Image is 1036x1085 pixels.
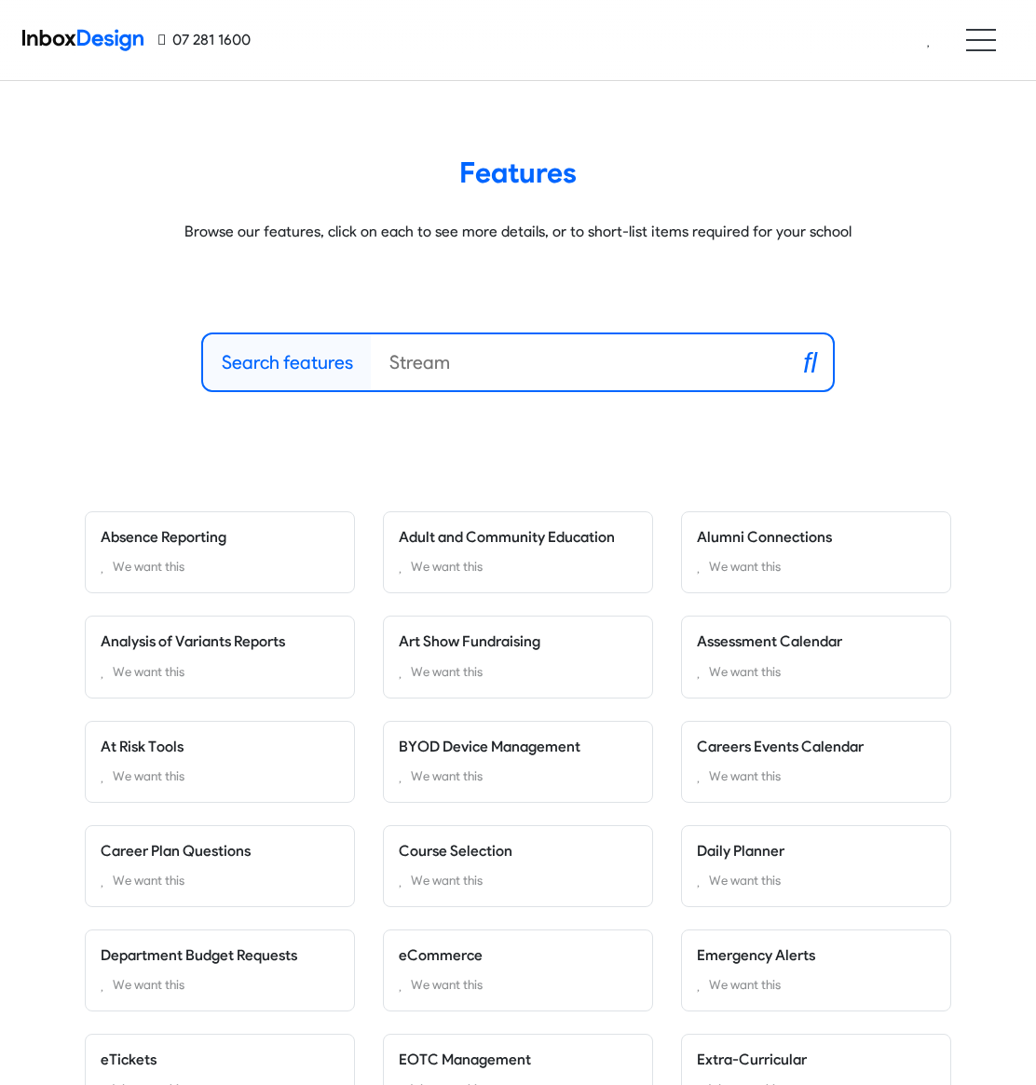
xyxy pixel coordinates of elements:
span: We want this [411,768,483,783]
a: We want this [101,973,339,996]
div: At Risk Tools [71,721,369,803]
span: We want this [113,977,184,992]
span: We want this [709,768,781,783]
a: Career Plan Questions [101,842,251,860]
span: We want this [113,768,184,783]
div: Assessment Calendar [667,616,965,698]
a: eCommerce [399,946,483,964]
a: EOTC Management [399,1051,531,1068]
div: Career Plan Questions [71,825,369,907]
a: Careers Events Calendar [697,738,864,755]
input: Stream [371,334,788,390]
span: We want this [709,664,781,679]
a: Adult and Community Education [399,528,615,546]
div: eCommerce [369,929,667,1011]
div: Department Budget Requests [71,929,369,1011]
div: Analysis of Variants Reports [71,616,369,698]
a: Assessment Calendar [697,632,842,650]
a: Alumni Connections [697,528,832,546]
a: We want this [101,765,339,787]
a: We want this [101,869,339,891]
p: Browse our features, click on each to see more details, or to short-list items required for your ... [99,221,937,243]
div: BYOD Device Management [369,721,667,803]
a: We want this [697,869,935,891]
a: Department Budget Requests [101,946,297,964]
a: Daily Planner [697,842,784,860]
a: We want this [399,765,637,787]
a: We want this [399,869,637,891]
a: At Risk Tools [101,738,184,755]
a: eTickets [101,1051,157,1068]
div: Daily Planner [667,825,965,907]
a: We want this [697,765,935,787]
a: We want this [697,555,935,577]
span: We want this [113,559,184,574]
heading: Features [99,156,937,191]
div: Absence Reporting [71,511,369,593]
a: We want this [697,660,935,683]
label: Search features [222,348,353,376]
a: We want this [697,973,935,996]
span: We want this [411,664,483,679]
div: Careers Events Calendar [667,721,965,803]
a: We want this [101,555,339,577]
span: We want this [709,559,781,574]
div: Emergency Alerts [667,929,965,1011]
span: We want this [411,977,483,992]
span: We want this [709,977,781,992]
a: Analysis of Variants Reports [101,632,285,650]
span: We want this [411,559,483,574]
a: 07 281 1600 [158,29,251,51]
span: We want this [411,873,483,888]
div: Adult and Community Education [369,511,667,593]
div: Art Show Fundraising [369,616,667,698]
a: We want this [101,660,339,683]
a: BYOD Device Management [399,738,580,755]
a: We want this [399,973,637,996]
a: Absence Reporting [101,528,226,546]
div: Course Selection [369,825,667,907]
a: Art Show Fundraising [399,632,540,650]
span: We want this [113,664,184,679]
a: We want this [399,660,637,683]
a: Extra-Curricular [697,1051,807,1068]
div: Alumni Connections [667,511,965,593]
a: Emergency Alerts [697,946,815,964]
a: Course Selection [399,842,512,860]
span: We want this [113,873,184,888]
a: We want this [399,555,637,577]
span: We want this [709,873,781,888]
